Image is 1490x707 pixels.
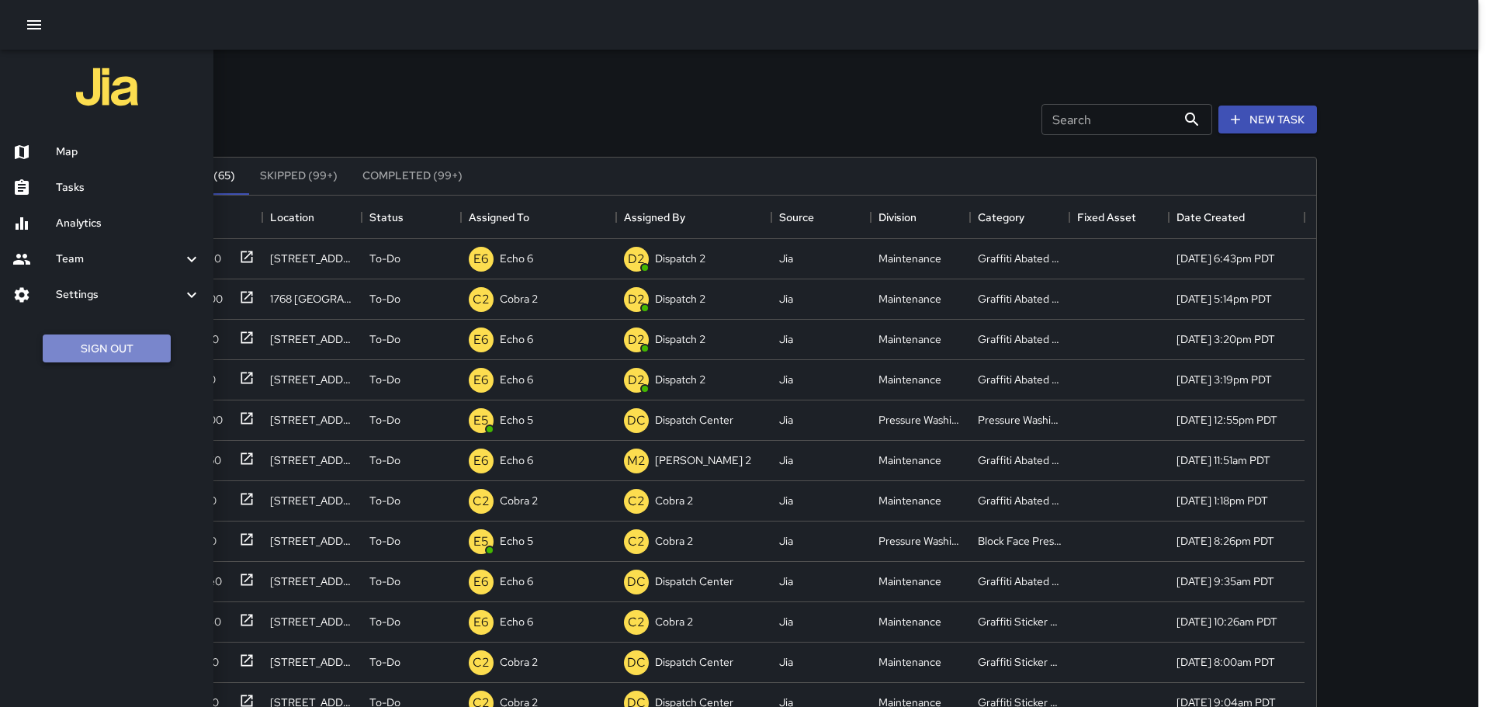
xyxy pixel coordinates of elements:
button: Sign Out [43,334,171,363]
h6: Settings [56,286,182,303]
h6: Analytics [56,215,201,232]
h6: Team [56,251,182,268]
h6: Map [56,144,201,161]
h6: Tasks [56,179,201,196]
img: jia-logo [76,56,138,118]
